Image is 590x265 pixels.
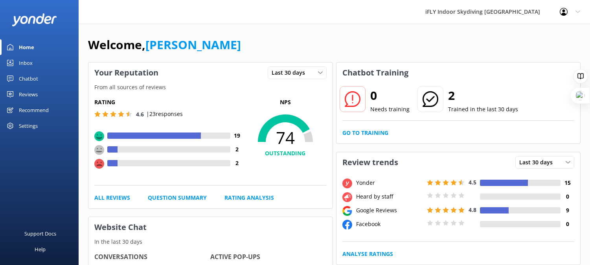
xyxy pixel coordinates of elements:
[94,98,244,107] h5: Rating
[519,158,557,167] span: Last 30 days
[448,105,518,114] p: Trained in the last 30 days
[94,252,210,262] h4: Conversations
[336,63,414,83] h3: Chatbot Training
[244,149,327,158] h4: OUTSTANDING
[210,252,326,262] h4: Active Pop-ups
[354,220,425,228] div: Facebook
[136,110,144,118] span: 4.6
[19,39,34,55] div: Home
[19,118,38,134] div: Settings
[561,179,574,187] h4: 15
[342,250,393,258] a: Analyse Ratings
[19,71,38,86] div: Chatbot
[88,35,241,54] h1: Welcome,
[35,241,46,257] div: Help
[230,131,244,140] h4: 19
[244,98,327,107] p: NPS
[145,37,241,53] a: [PERSON_NAME]
[148,193,207,202] a: Question Summary
[370,105,410,114] p: Needs training
[448,86,518,105] h2: 2
[88,83,333,92] p: From all sources of reviews
[19,86,38,102] div: Reviews
[230,159,244,167] h4: 2
[336,152,404,173] h3: Review trends
[146,110,183,118] p: | 23 responses
[561,220,574,228] h4: 0
[354,206,425,215] div: Google Reviews
[24,226,56,241] div: Support Docs
[19,102,49,118] div: Recommend
[354,179,425,187] div: Yonder
[230,145,244,154] h4: 2
[561,192,574,201] h4: 0
[12,13,57,26] img: yonder-white-logo.png
[354,192,425,201] div: Heard by staff
[19,55,33,71] div: Inbox
[88,237,333,246] p: In the last 30 days
[469,206,476,213] span: 4.8
[88,217,333,237] h3: Website Chat
[561,206,574,215] h4: 9
[224,193,274,202] a: Rating Analysis
[244,128,327,147] span: 74
[469,179,476,186] span: 4.5
[94,193,130,202] a: All Reviews
[370,86,410,105] h2: 0
[272,68,310,77] span: Last 30 days
[342,129,388,137] a: Go to Training
[88,63,164,83] h3: Your Reputation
